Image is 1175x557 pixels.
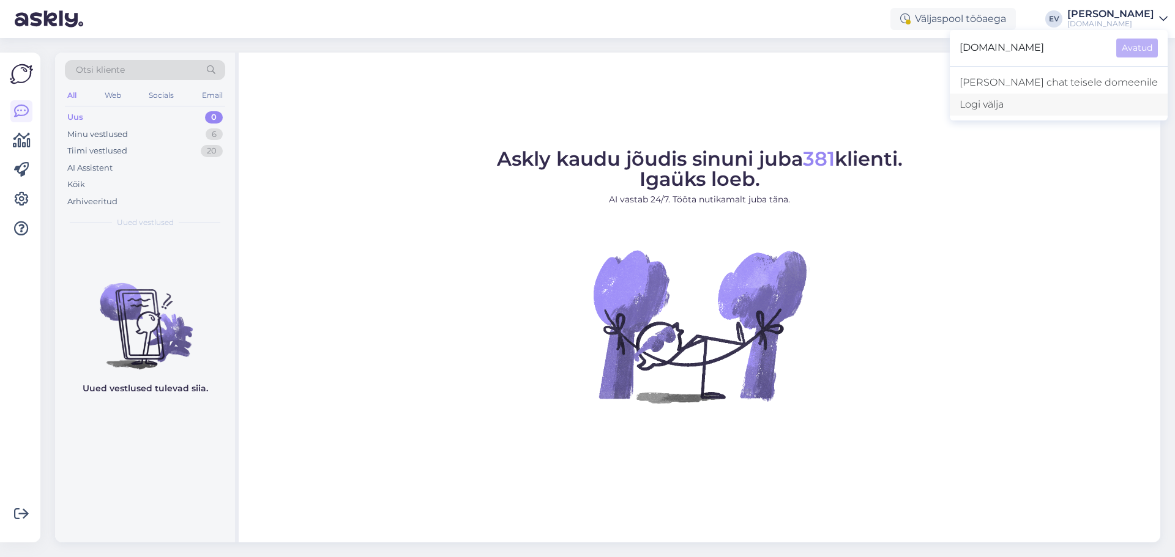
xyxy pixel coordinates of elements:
[67,162,113,174] div: AI Assistent
[950,94,1168,116] div: Logi välja
[146,87,176,103] div: Socials
[76,64,125,76] span: Otsi kliente
[1067,9,1154,19] div: [PERSON_NAME]
[200,87,225,103] div: Email
[497,147,903,191] span: Askly kaudu jõudis sinuni juba klienti. Igaüks loeb.
[206,128,223,141] div: 6
[960,39,1106,57] span: [DOMAIN_NAME]
[67,111,83,124] div: Uus
[890,8,1016,30] div: Väljaspool tööaega
[497,193,903,206] p: AI vastab 24/7. Tööta nutikamalt juba täna.
[67,145,127,157] div: Tiimi vestlused
[102,87,124,103] div: Web
[803,147,835,171] span: 381
[55,261,235,371] img: No chats
[1045,10,1062,28] div: EV
[65,87,79,103] div: All
[117,217,174,228] span: Uued vestlused
[950,72,1168,94] a: [PERSON_NAME] chat teisele domeenile
[205,111,223,124] div: 0
[67,179,85,191] div: Kõik
[1067,9,1168,29] a: [PERSON_NAME][DOMAIN_NAME]
[1116,39,1158,57] button: Avatud
[67,196,117,208] div: Arhiveeritud
[1067,19,1154,29] div: [DOMAIN_NAME]
[67,128,128,141] div: Minu vestlused
[589,216,810,436] img: No Chat active
[10,62,33,86] img: Askly Logo
[201,145,223,157] div: 20
[83,382,208,395] p: Uued vestlused tulevad siia.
